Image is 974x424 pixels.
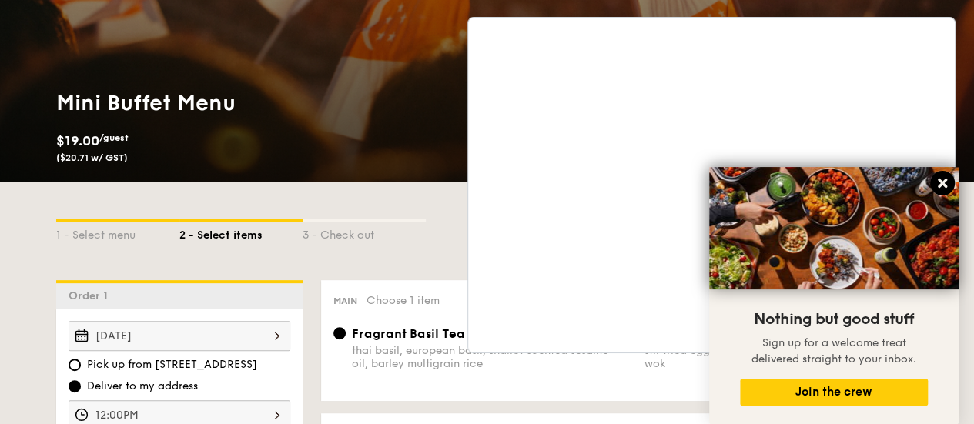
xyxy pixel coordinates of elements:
input: Fragrant Basil Tea Ricethai basil, european basil, shallot scented sesame oil, barley multigrain ... [333,327,346,339]
div: thai basil, european basil, shallot scented sesame oil, barley multigrain rice [352,344,614,370]
div: 2 - Select items [179,222,303,243]
span: Main [333,295,357,306]
span: Deliver to my address [87,379,198,394]
h1: Mini Buffet Menu [56,89,481,117]
span: $19.00 [56,132,99,149]
button: Close [930,171,955,195]
span: Fragrant Basil Tea Rice [352,326,495,341]
span: Sign up for a welcome treat delivered straight to your inbox. [751,336,916,366]
input: Deliver to my address [69,380,81,392]
span: Order 1 [69,289,114,302]
span: Nothing but good stuff [754,310,914,329]
div: stir fried eggs, superior soy sauce, breathe of the wok [644,344,906,370]
span: /guest [99,132,129,143]
input: Pick up from [STREET_ADDRESS] [69,359,81,371]
div: 3 - Check out [303,222,426,243]
div: 1 - Select menu [56,222,179,243]
span: Pick up from [STREET_ADDRESS] [87,357,257,372]
img: DSC07876-Edit02-Large.jpeg [709,167,959,289]
span: ($20.71 w/ GST) [56,152,128,163]
button: Join the crew [740,379,928,406]
input: Event date [69,321,290,351]
span: Choose 1 item [367,294,440,307]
